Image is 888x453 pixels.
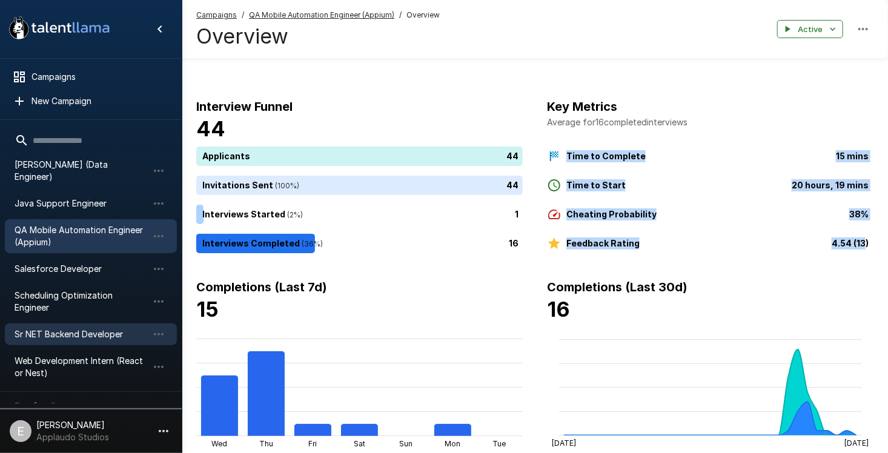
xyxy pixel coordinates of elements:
[354,439,365,448] tspan: Sat
[509,237,519,250] p: 16
[844,438,869,448] tspan: [DATE]
[777,20,843,39] button: Active
[493,439,506,448] tspan: Tue
[196,24,440,49] h4: Overview
[547,280,688,294] b: Completions (Last 30d)
[259,439,273,448] tspan: Thu
[547,99,617,114] b: Key Metrics
[566,180,626,190] b: Time to Start
[196,280,327,294] b: Completions (Last 7d)
[515,208,519,221] p: 1
[196,297,219,322] b: 15
[566,151,646,161] b: Time to Complete
[445,439,461,448] tspan: Mon
[196,116,225,141] b: 44
[506,150,519,163] p: 44
[547,297,570,322] b: 16
[566,238,640,248] b: Feedback Rating
[400,439,413,448] tspan: Sun
[212,439,228,448] tspan: Wed
[309,439,317,448] tspan: Fri
[196,99,293,114] b: Interview Funnel
[547,116,873,128] p: Average for 16 completed interviews
[832,238,869,248] b: 4.54 (13)
[849,209,869,219] b: 38%
[792,180,869,190] b: 20 hours, 19 mins
[506,179,519,192] p: 44
[836,151,869,161] b: 15 mins
[552,438,576,448] tspan: [DATE]
[566,209,657,219] b: Cheating Probability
